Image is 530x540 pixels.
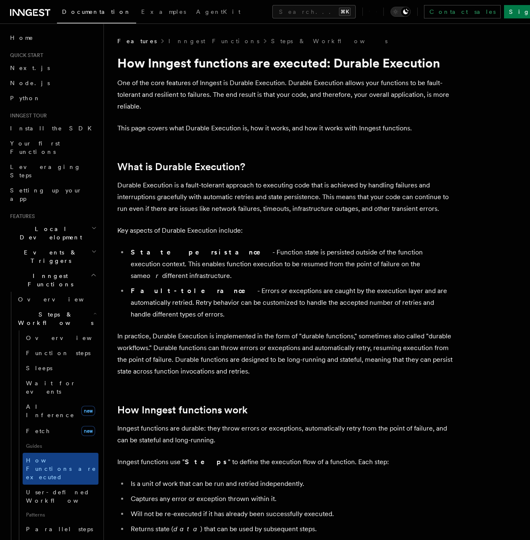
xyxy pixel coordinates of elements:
span: Node.js [10,80,50,86]
span: Home [10,34,34,42]
span: Leveraging Steps [10,164,81,179]
a: Node.js [7,75,98,91]
li: Is a unit of work that can be run and retried independently. [128,478,452,490]
span: Your first Functions [10,140,60,155]
a: Steps & Workflows [271,37,388,45]
button: Inngest Functions [7,268,98,292]
span: Quick start [7,52,43,59]
button: Steps & Workflows [15,307,98,330]
span: AgentKit [196,8,240,15]
a: Parallel steps [23,522,98,537]
li: Captures any error or exception thrown within it. [128,493,452,505]
span: Features [7,213,35,220]
a: Inngest Functions [168,37,259,45]
li: - Errors or exceptions are caught by the execution layer and are automatically retried. Retry beh... [128,285,452,320]
a: Install the SDK [7,121,98,136]
em: data [173,525,200,533]
p: Durable Execution is a fault-tolerant approach to executing code that is achieved by handling fai... [117,179,452,215]
span: How Functions are executed [26,457,96,480]
p: Inngest functions are durable: they throw errors or exceptions, automatically retry from the poin... [117,423,452,446]
span: Events & Triggers [7,248,91,265]
span: Steps & Workflows [15,310,93,327]
a: Documentation [57,3,136,23]
a: Your first Functions [7,136,98,159]
a: AgentKit [191,3,246,23]
button: Toggle dark mode [390,7,411,17]
li: Returns state ( ) that can be used by subsequent steps. [128,523,452,535]
a: How Inngest functions work [117,404,248,416]
h1: How Inngest functions are executed: Durable Execution [117,55,452,70]
span: Python [10,95,41,101]
span: Sleeps [26,365,52,371]
span: Inngest tour [7,112,47,119]
a: Overview [23,330,98,345]
a: Next.js [7,60,98,75]
em: or [147,272,162,280]
span: Local Development [7,225,91,241]
span: User-defined Workflows [26,489,101,504]
span: Documentation [62,8,131,15]
span: Install the SDK [10,125,97,132]
span: Overview [18,296,104,303]
button: Events & Triggers [7,245,98,268]
span: Next.js [10,65,50,71]
span: Examples [141,8,186,15]
strong: Fault-tolerance [131,287,257,295]
strong: State persistance [131,248,272,256]
a: How Functions are executed [23,453,98,485]
span: Guides [23,439,98,453]
a: AI Inferencenew [23,399,98,423]
span: new [81,426,95,436]
span: Setting up your app [10,187,82,202]
span: Overview [26,335,112,341]
a: User-defined Workflows [23,485,98,508]
button: Local Development [7,221,98,245]
button: Search...⌘K [272,5,356,18]
a: Examples [136,3,191,23]
a: Contact sales [424,5,501,18]
span: Wait for events [26,380,76,395]
p: One of the core features of Inngest is Durable Execution. Durable Execution allows your functions... [117,77,452,112]
a: Setting up your app [7,183,98,206]
span: Inngest Functions [7,272,90,288]
span: Function steps [26,350,90,356]
a: Python [7,91,98,106]
p: This page covers what Durable Execution is, how it works, and how it works with Inngest functions. [117,122,452,134]
a: Home [7,30,98,45]
li: Will not be re-executed if it has already been successfully executed. [128,508,452,520]
kbd: ⌘K [339,8,351,16]
a: Sleeps [23,361,98,376]
a: Overview [15,292,98,307]
span: new [81,406,95,416]
span: AI Inference [26,403,75,418]
p: Key aspects of Durable Execution include: [117,225,452,236]
a: Wait for events [23,376,98,399]
p: Inngest functions use " " to define the execution flow of a function. Each step: [117,456,452,468]
strong: Steps [185,458,228,466]
a: Function steps [23,345,98,361]
a: Fetchnew [23,423,98,439]
span: Fetch [26,428,50,434]
a: Leveraging Steps [7,159,98,183]
p: In practice, Durable Execution is implemented in the form of "durable functions," sometimes also ... [117,330,452,377]
span: Patterns [23,508,98,522]
span: Features [117,37,157,45]
a: What is Durable Execution? [117,161,245,173]
span: Parallel steps [26,526,93,532]
li: - Function state is persisted outside of the function execution context. This enables function ex... [128,247,452,282]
